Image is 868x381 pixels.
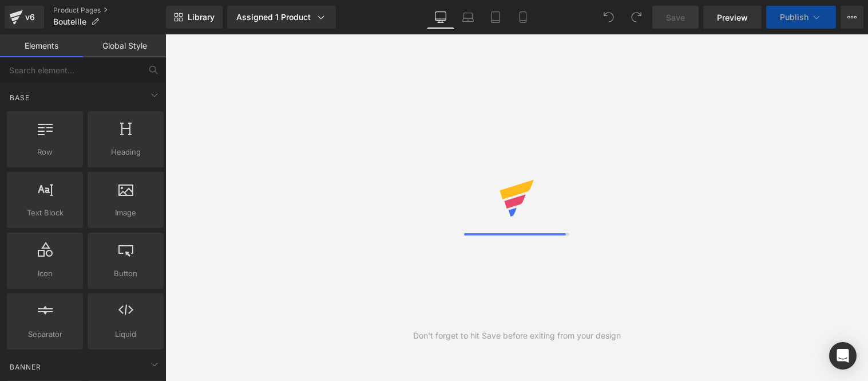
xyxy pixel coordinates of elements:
div: Open Intercom Messenger [829,342,857,370]
button: Undo [597,6,620,29]
span: Button [91,268,160,280]
span: Banner [9,362,42,372]
span: Row [10,146,80,158]
span: Image [91,207,160,219]
a: Laptop [454,6,482,29]
div: Assigned 1 Product [236,11,327,23]
span: Publish [780,13,808,22]
span: Separator [10,328,80,340]
a: Mobile [509,6,537,29]
span: Preview [717,11,748,23]
span: Heading [91,146,160,158]
a: Desktop [427,6,454,29]
a: Product Pages [53,6,166,15]
span: Icon [10,268,80,280]
a: New Library [166,6,223,29]
span: Text Block [10,207,80,219]
a: Preview [703,6,762,29]
div: v6 [23,10,37,25]
span: Library [188,12,215,22]
a: Global Style [83,34,166,57]
a: v6 [5,6,44,29]
span: Bouteille [53,17,86,26]
span: Save [666,11,685,23]
span: Base [9,92,31,103]
a: Tablet [482,6,509,29]
button: Redo [625,6,648,29]
button: More [841,6,863,29]
button: Publish [766,6,836,29]
div: Don't forget to hit Save before exiting from your design [413,329,621,342]
span: Liquid [91,328,160,340]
